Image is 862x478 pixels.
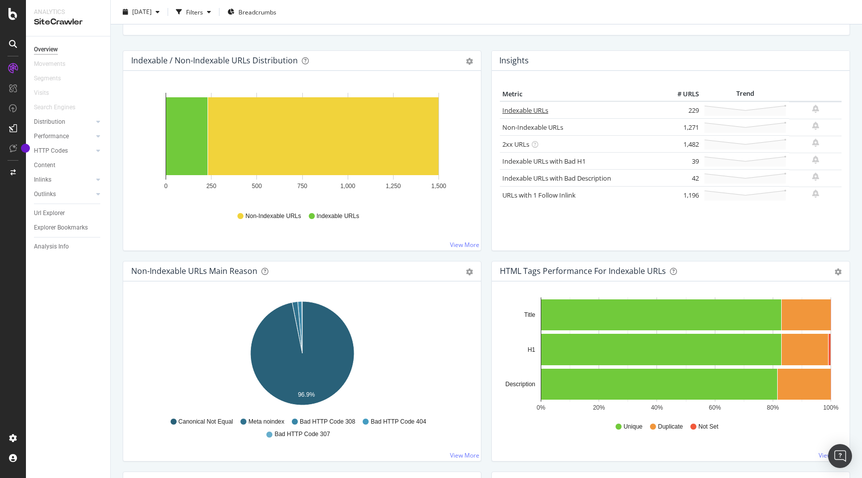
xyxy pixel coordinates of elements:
a: Outlinks [34,189,93,200]
span: Not Set [698,423,718,431]
a: URLs with 1 Follow Inlink [502,191,576,200]
a: Inlinks [34,175,93,185]
span: Breadcrumbs [238,7,276,16]
div: gear [466,58,473,65]
span: Indexable URLs [317,212,359,221]
a: 2xx URLs [502,140,529,149]
div: Open Intercom Messenger [828,444,852,468]
div: Distribution [34,117,65,127]
div: bell-plus [812,139,819,147]
div: Filters [186,7,203,16]
div: Overview [34,44,58,55]
a: Indexable URLs with Bad H1 [502,157,586,166]
button: Breadcrumbs [223,4,280,20]
a: Content [34,160,103,171]
span: Meta noindex [248,418,284,426]
a: Url Explorer [34,208,103,219]
div: gear [466,268,473,275]
span: Duplicate [658,423,683,431]
text: 80% [767,404,779,411]
text: 40% [651,404,663,411]
div: SiteCrawler [34,16,102,28]
text: 1,500 [431,183,446,190]
a: Movements [34,59,75,69]
th: Trend [701,87,789,102]
a: Performance [34,131,93,142]
span: Unique [624,423,643,431]
text: 96.9% [298,391,315,398]
a: View More [450,240,479,249]
div: Content [34,160,55,171]
text: 250 [207,183,216,190]
a: View More [819,451,848,460]
div: bell-plus [812,173,819,181]
text: 0 [164,183,168,190]
text: 0% [537,404,546,411]
div: bell-plus [812,190,819,198]
div: Segments [34,73,61,84]
a: Indexable URLs with Bad Description [502,174,611,183]
span: Bad HTTP Code 307 [274,430,330,439]
svg: A chart. [131,297,473,413]
text: H1 [528,346,536,353]
td: 1,271 [661,119,701,136]
div: Movements [34,59,65,69]
div: HTTP Codes [34,146,68,156]
text: 500 [252,183,262,190]
a: Distribution [34,117,93,127]
button: Filters [172,4,215,20]
div: HTML Tags Performance for Indexable URLs [500,266,666,276]
div: Performance [34,131,69,142]
div: bell-plus [812,105,819,113]
div: Search Engines [34,102,75,113]
a: Visits [34,88,59,98]
text: 750 [297,183,307,190]
span: Canonical Not Equal [179,418,233,426]
div: bell-plus [812,156,819,164]
a: Explorer Bookmarks [34,223,103,233]
a: View More [450,451,479,460]
a: HTTP Codes [34,146,93,156]
div: Indexable / Non-Indexable URLs Distribution [131,55,298,65]
div: Visits [34,88,49,98]
text: 60% [709,404,721,411]
div: Inlinks [34,175,51,185]
text: Title [524,311,536,318]
span: 2025 Aug. 20th [132,7,152,16]
a: Indexable URLs [502,106,548,115]
a: Segments [34,73,71,84]
div: gear [835,268,842,275]
button: [DATE] [119,4,164,20]
h4: Insights [499,54,529,67]
div: Tooltip anchor [21,144,30,153]
span: Non-Indexable URLs [245,212,301,221]
a: Analysis Info [34,241,103,252]
text: 1,000 [340,183,355,190]
a: Non-Indexable URLs [502,123,563,132]
text: Description [505,381,535,388]
td: 39 [661,153,701,170]
div: bell-plus [812,122,819,130]
span: Bad HTTP Code 404 [371,418,426,426]
th: # URLS [661,87,701,102]
th: Metric [500,87,661,102]
td: 1,482 [661,136,701,153]
td: 229 [661,101,701,119]
span: Bad HTTP Code 308 [300,418,355,426]
svg: A chart. [500,297,842,413]
div: Analytics [34,8,102,16]
svg: A chart. [131,87,473,203]
div: Explorer Bookmarks [34,223,88,233]
a: Search Engines [34,102,85,113]
td: 42 [661,170,701,187]
a: Overview [34,44,103,55]
text: 1,250 [386,183,401,190]
text: 100% [823,404,839,411]
text: 20% [593,404,605,411]
div: Url Explorer [34,208,65,219]
div: Non-Indexable URLs Main Reason [131,266,257,276]
div: Analysis Info [34,241,69,252]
